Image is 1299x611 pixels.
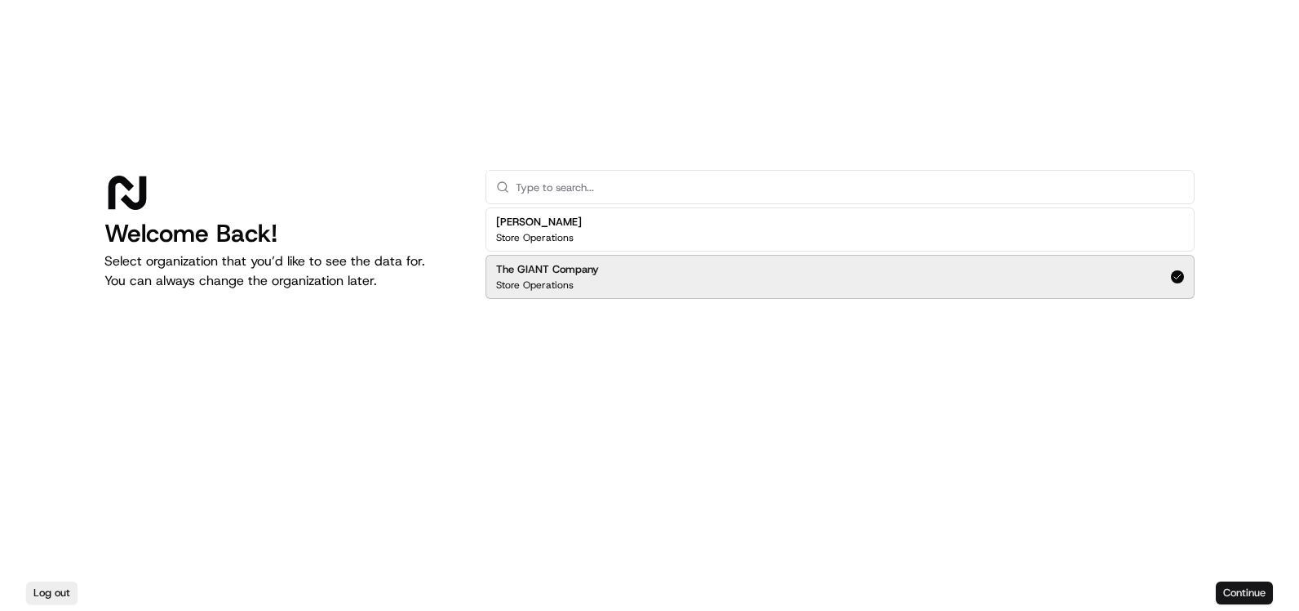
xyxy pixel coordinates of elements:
button: Log out [26,582,78,604]
div: Suggestions [485,204,1195,302]
p: Store Operations [496,231,574,244]
h2: The GIANT Company [496,262,599,277]
p: Store Operations [496,279,574,292]
button: Continue [1216,582,1273,604]
p: Select organization that you’d like to see the data for. You can always change the organization l... [104,252,459,291]
input: Type to search... [516,171,1184,203]
h1: Welcome Back! [104,219,459,248]
h2: [PERSON_NAME] [496,215,582,230]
